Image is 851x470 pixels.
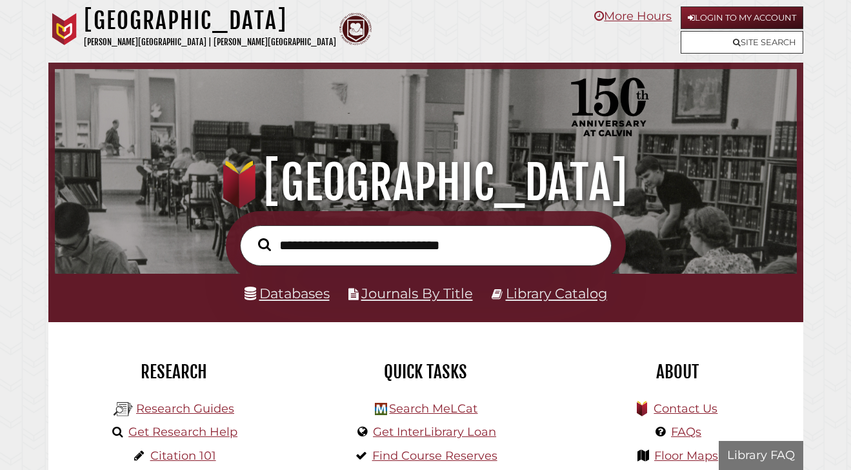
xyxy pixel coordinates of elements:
button: Search [252,235,277,254]
img: Calvin University [48,13,81,45]
a: Get InterLibrary Loan [373,425,496,439]
a: Search MeLCat [389,402,477,416]
a: Find Course Reserves [372,449,497,463]
i: Search [258,238,271,251]
h2: Quick Tasks [310,361,542,383]
a: Floor Maps [654,449,718,463]
h2: About [561,361,794,383]
a: Get Research Help [128,425,237,439]
a: Citation 101 [150,449,216,463]
a: Contact Us [654,402,717,416]
a: Research Guides [136,402,234,416]
img: Hekman Library Logo [375,403,387,415]
p: [PERSON_NAME][GEOGRAPHIC_DATA] | [PERSON_NAME][GEOGRAPHIC_DATA] [84,35,336,50]
h1: [GEOGRAPHIC_DATA] [67,154,783,211]
a: Journals By Title [361,285,473,301]
a: Site Search [681,31,803,54]
a: Login to My Account [681,6,803,29]
h1: [GEOGRAPHIC_DATA] [84,6,336,35]
a: Databases [245,285,330,301]
h2: Research [58,361,290,383]
a: FAQs [671,425,701,439]
a: Library Catalog [506,285,607,301]
img: Calvin Theological Seminary [339,13,372,45]
a: More Hours [594,9,672,23]
img: Hekman Library Logo [114,400,133,419]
